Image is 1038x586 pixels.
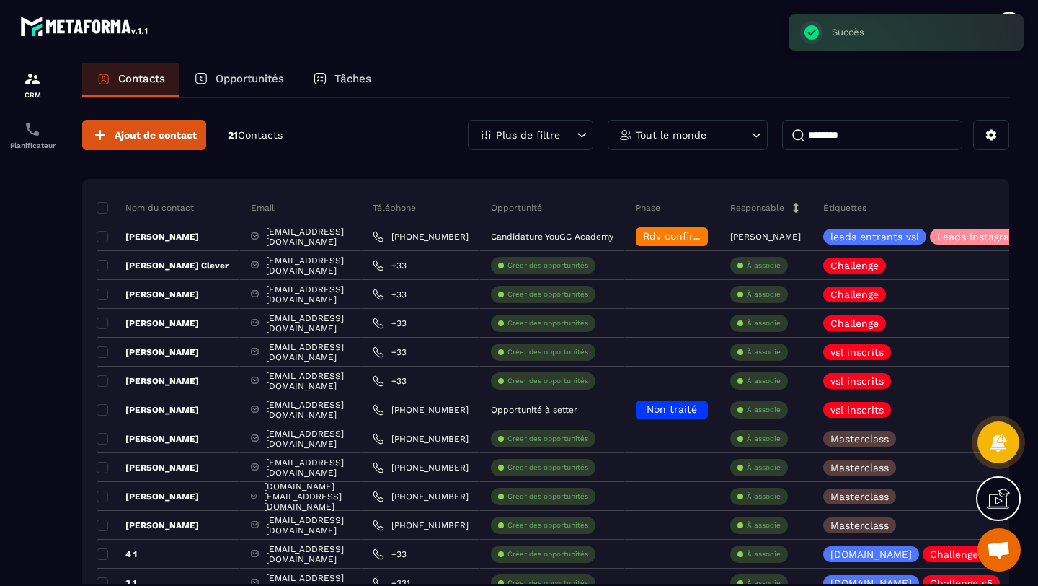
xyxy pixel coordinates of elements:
p: vsl inscrits [830,376,884,386]
p: Opportunité [491,202,542,214]
p: [PERSON_NAME] [730,232,801,242]
p: Phase [636,202,660,214]
p: À associe [747,491,781,502]
a: schedulerschedulerPlanificateur [4,110,61,160]
p: Candidature YouGC Academy [491,232,613,242]
p: Masterclass [830,463,889,473]
p: À associe [747,289,781,299]
p: Plus de filtre [496,130,560,140]
p: Email [251,202,275,214]
a: [PHONE_NUMBER] [373,404,469,416]
p: Créer des opportunités [507,520,588,530]
p: Tout le monde [636,130,706,140]
p: Créer des opportunités [507,491,588,502]
p: Challenge s5 [930,549,993,559]
p: À associe [747,405,781,415]
a: +33 [373,289,407,300]
p: 21 [228,128,283,142]
a: Ouvrir le chat [977,528,1021,572]
p: CRM [4,91,61,99]
span: Contacts [238,129,283,141]
p: [PERSON_NAME] [97,491,199,502]
span: Non traité [647,403,697,415]
p: Masterclass [830,434,889,444]
p: Masterclass [830,491,889,502]
p: Challenge [830,289,879,299]
img: scheduler [24,121,41,138]
a: Tâches [298,63,386,97]
a: +33 [373,548,407,560]
p: Masterclass [830,520,889,530]
a: formationformationCRM [4,59,61,110]
a: +33 [373,346,407,358]
p: 4 1 [97,548,137,560]
p: Challenge [830,318,879,328]
a: [PHONE_NUMBER] [373,462,469,473]
img: logo [20,13,150,39]
p: [DOMAIN_NAME] [830,549,912,559]
span: Ajout de contact [115,128,197,142]
p: Leads Instagram [937,232,1019,242]
p: Créer des opportunités [507,434,588,444]
p: Créer des opportunités [507,347,588,357]
p: [PERSON_NAME] [97,404,199,416]
p: [PERSON_NAME] [97,346,199,358]
p: Créer des opportunités [507,549,588,559]
p: Créer des opportunités [507,261,588,271]
p: [PERSON_NAME] [97,520,199,531]
a: [PHONE_NUMBER] [373,231,469,242]
p: [PERSON_NAME] [97,231,199,242]
p: À associe [747,520,781,530]
p: Opportunités [216,72,284,85]
p: Responsable [730,202,784,214]
a: Opportunités [179,63,298,97]
p: [PERSON_NAME] [97,462,199,473]
p: Planificateur [4,141,61,149]
button: Ajout de contact [82,120,206,150]
a: Contacts [82,63,179,97]
p: Créer des opportunités [507,289,588,299]
p: Créer des opportunités [507,376,588,386]
p: Nom du contact [97,202,194,214]
p: [PERSON_NAME] [97,375,199,387]
img: formation [24,70,41,87]
p: À associe [747,434,781,444]
p: Opportunité à setter [491,405,577,415]
p: [PERSON_NAME] [97,318,199,329]
a: +33 [373,318,407,329]
span: Rdv confirmé ✅ [643,230,724,242]
a: +33 [373,375,407,387]
p: [PERSON_NAME] [97,289,199,300]
p: vsl inscrits [830,405,884,415]
p: [PERSON_NAME] [97,433,199,445]
p: À associe [747,549,781,559]
p: Téléphone [373,202,416,214]
a: +33 [373,260,407,271]
a: [PHONE_NUMBER] [373,433,469,445]
p: vsl inscrits [830,347,884,357]
p: À associe [747,463,781,473]
p: Contacts [118,72,165,85]
p: Créer des opportunités [507,463,588,473]
a: [PHONE_NUMBER] [373,520,469,531]
p: À associe [747,261,781,271]
p: Créer des opportunités [507,318,588,328]
p: À associe [747,318,781,328]
p: À associe [747,376,781,386]
p: À associe [747,347,781,357]
p: [PERSON_NAME] Clever [97,260,229,271]
p: Étiquettes [823,202,866,214]
p: Challenge [830,261,879,271]
a: [PHONE_NUMBER] [373,491,469,502]
p: leads entrants vsl [830,232,919,242]
p: Tâches [334,72,371,85]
